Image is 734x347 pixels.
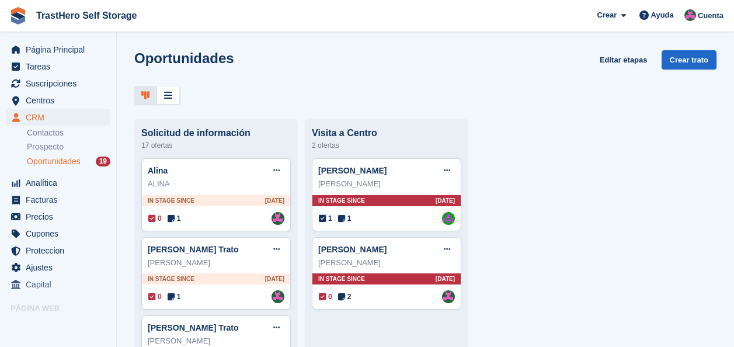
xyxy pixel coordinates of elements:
span: 1 [168,292,181,302]
a: TrastHero Self Storage [32,6,142,25]
a: Crear trato [662,50,716,70]
span: Centros [26,92,96,109]
span: Cupones [26,225,96,242]
div: [PERSON_NAME] [318,178,455,190]
a: Alina [148,166,168,175]
span: Ajustes [26,259,96,276]
span: Crear [597,9,617,21]
div: [PERSON_NAME] [148,257,284,269]
a: menu [6,192,110,208]
div: [PERSON_NAME] [148,335,284,347]
img: Marua Grioui [272,212,284,225]
span: Suscripciones [26,75,96,92]
img: Roberto Penades [442,212,455,225]
div: 2 ofertas [312,138,461,152]
span: Página Principal [26,41,96,58]
a: menu [6,259,110,276]
a: Oportunidades 19 [27,155,110,168]
span: In stage since [148,196,194,205]
a: Editar etapas [595,50,652,70]
h1: Oportunidades [134,50,234,66]
span: 1 [338,213,352,224]
a: menu [6,242,110,259]
span: 1 [319,213,332,224]
span: Tareas [26,58,96,75]
a: menu [6,41,110,58]
span: Capital [26,276,96,293]
span: página web [26,317,96,334]
img: stora-icon-8386f47178a22dfd0bd8f6a31ec36ba5ce8667c1dd55bd0f319d3a0aa187defe.svg [9,7,27,25]
a: [PERSON_NAME] Trato [148,323,239,332]
a: menú [6,317,110,334]
span: 1 [168,213,181,224]
span: 0 [148,292,162,302]
span: CRM [26,109,96,126]
div: Visita a Centro [312,128,461,138]
span: Ayuda [651,9,674,21]
a: Contactos [27,127,110,138]
span: [DATE] [265,196,284,205]
span: Cuenta [698,10,723,22]
div: Solicitud de información [141,128,291,138]
a: menu [6,92,110,109]
a: menu [6,109,110,126]
div: ALINA [148,178,284,190]
a: Vista previa de la tienda [96,318,110,332]
a: menu [6,209,110,225]
a: menu [6,276,110,293]
img: Marua Grioui [272,290,284,303]
span: Prospecto [27,141,64,152]
span: 0 [319,292,332,302]
a: [PERSON_NAME] [318,166,387,175]
span: In stage since [318,275,365,283]
div: 19 [96,157,110,166]
a: [PERSON_NAME] Trato [148,245,239,254]
span: Proteccion [26,242,96,259]
a: Prospecto [27,141,110,153]
a: menu [6,175,110,191]
span: In stage since [318,196,365,205]
a: menu [6,58,110,75]
span: Precios [26,209,96,225]
span: In stage since [148,275,194,283]
span: [DATE] [436,196,455,205]
a: [PERSON_NAME] [318,245,387,254]
span: [DATE] [265,275,284,283]
img: Marua Grioui [442,290,455,303]
div: 17 ofertas [141,138,291,152]
span: Página web [11,303,116,314]
span: Facturas [26,192,96,208]
div: [PERSON_NAME] [318,257,455,269]
a: menu [6,225,110,242]
a: menu [6,75,110,92]
span: Analítica [26,175,96,191]
span: Oportunidades [27,156,81,167]
span: 2 [338,292,352,302]
span: 0 [148,213,162,224]
img: Marua Grioui [684,9,696,21]
span: [DATE] [436,275,455,283]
